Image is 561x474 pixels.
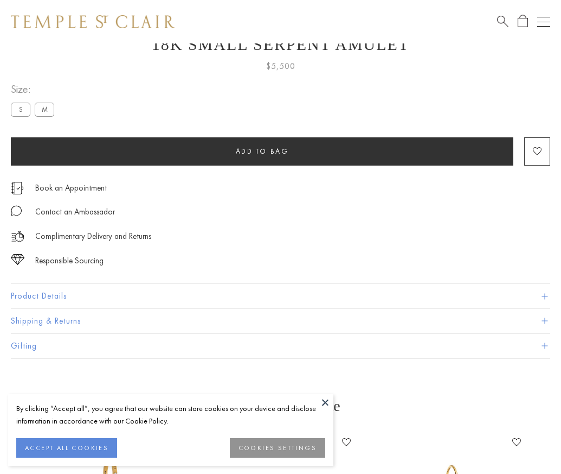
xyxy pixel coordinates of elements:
[497,15,508,28] a: Search
[230,438,325,458] button: COOKIES SETTINGS
[16,402,325,427] div: By clicking “Accept all”, you agree that our website can store cookies on your device and disclos...
[11,137,513,166] button: Add to bag
[11,80,59,98] span: Size:
[35,254,104,268] div: Responsible Sourcing
[35,182,107,194] a: Book an Appointment
[16,438,117,458] button: ACCEPT ALL COOKIES
[236,147,289,156] span: Add to bag
[266,59,295,73] span: $5,500
[11,230,24,243] img: icon_delivery.svg
[518,15,528,28] a: Open Shopping Bag
[11,254,24,265] img: icon_sourcing.svg
[11,103,30,116] label: S
[11,309,550,333] button: Shipping & Returns
[11,334,550,358] button: Gifting
[35,103,54,116] label: M
[11,182,24,194] img: icon_appointment.svg
[11,284,550,308] button: Product Details
[537,15,550,28] button: Open navigation
[11,205,22,216] img: MessageIcon-01_2.svg
[11,15,175,28] img: Temple St. Clair
[35,230,151,243] p: Complimentary Delivery and Returns
[11,35,550,54] h1: 18K Small Serpent Amulet
[35,205,115,219] div: Contact an Ambassador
